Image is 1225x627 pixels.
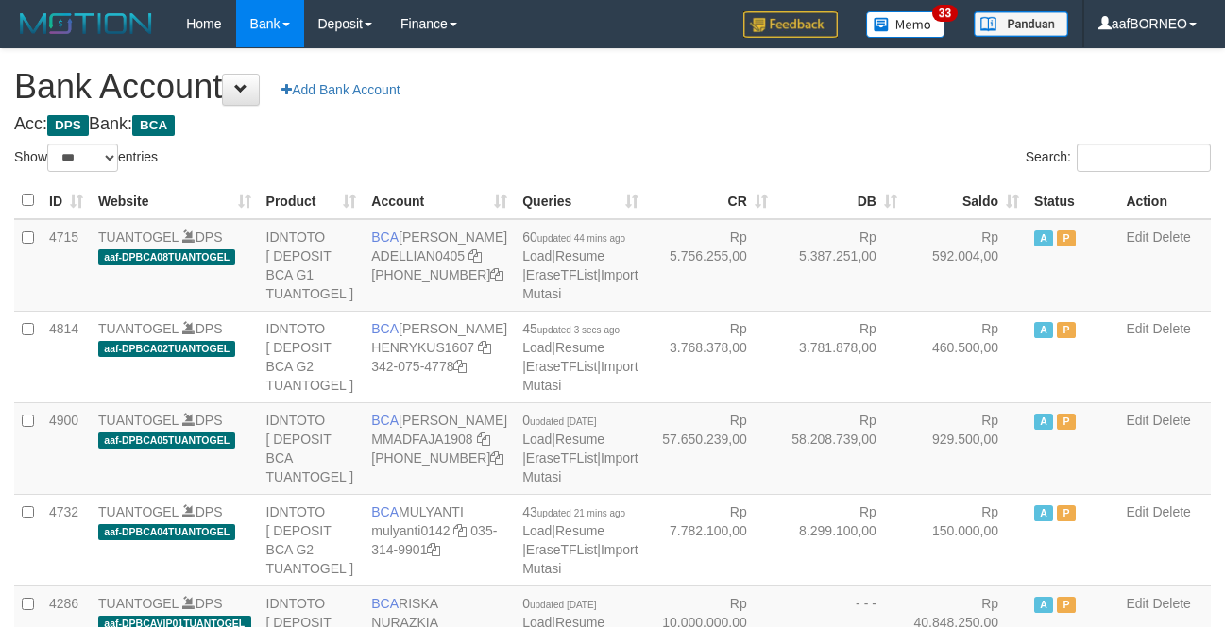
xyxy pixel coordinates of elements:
td: DPS [91,402,259,494]
a: Edit [1126,596,1148,611]
span: BCA [371,504,399,519]
th: ID: activate to sort column ascending [42,182,91,219]
th: CR: activate to sort column ascending [646,182,775,219]
td: 4715 [42,219,91,312]
span: aaf-DPBCA02TUANTOGEL [98,341,235,357]
a: Edit [1126,504,1148,519]
td: IDNTOTO [ DEPOSIT BCA G1 TUANTOGEL ] [259,219,365,312]
th: Account: activate to sort column ascending [364,182,515,219]
td: Rp 57.650.239,00 [646,402,775,494]
h1: Bank Account [14,68,1211,106]
a: Copy 5655032115 to clipboard [490,267,503,282]
span: Paused [1057,414,1076,430]
td: IDNTOTO [ DEPOSIT BCA TUANTOGEL ] [259,402,365,494]
td: 4814 [42,311,91,402]
td: [PERSON_NAME] [PHONE_NUMBER] [364,402,515,494]
a: TUANTOGEL [98,596,179,611]
span: updated 3 secs ago [537,325,620,335]
td: Rp 929.500,00 [905,402,1027,494]
td: Rp 460.500,00 [905,311,1027,402]
img: MOTION_logo.png [14,9,158,38]
td: Rp 5.756.255,00 [646,219,775,312]
span: | | | [522,504,638,576]
img: Feedback.jpg [743,11,838,38]
a: Resume [555,340,604,355]
label: Search: [1026,144,1211,172]
a: ADELLIAN0405 [371,248,465,263]
a: TUANTOGEL [98,229,179,245]
span: Active [1034,414,1053,430]
a: Copy 4062282031 to clipboard [490,450,503,466]
span: updated [DATE] [530,416,596,427]
span: Paused [1057,230,1076,246]
span: updated [DATE] [530,600,596,610]
a: Copy 3420754778 to clipboard [453,359,467,374]
a: MMADFAJA1908 [371,432,472,447]
td: Rp 58.208.739,00 [775,402,905,494]
a: Edit [1126,413,1148,428]
span: 0 [522,596,596,611]
a: Import Mutasi [522,267,638,301]
span: 45 [522,321,620,336]
a: EraseTFList [526,359,597,374]
span: BCA [371,413,399,428]
td: DPS [91,494,259,585]
span: Active [1034,597,1053,613]
select: Showentries [47,144,118,172]
a: Import Mutasi [522,359,638,393]
a: mulyanti0142 [371,523,450,538]
label: Show entries [14,144,158,172]
span: aaf-DPBCA05TUANTOGEL [98,432,235,449]
span: 0 [522,413,596,428]
span: DPS [47,115,89,136]
a: Delete [1152,596,1190,611]
td: IDNTOTO [ DEPOSIT BCA G2 TUANTOGEL ] [259,494,365,585]
th: Product: activate to sort column ascending [259,182,365,219]
th: DB: activate to sort column ascending [775,182,905,219]
h4: Acc: Bank: [14,115,1211,134]
td: DPS [91,311,259,402]
img: Button%20Memo.svg [866,11,945,38]
td: Rp 150.000,00 [905,494,1027,585]
a: Import Mutasi [522,450,638,484]
span: 33 [932,5,958,22]
span: aaf-DPBCA04TUANTOGEL [98,524,235,540]
span: Paused [1057,322,1076,338]
td: Rp 8.299.100,00 [775,494,905,585]
a: Delete [1152,504,1190,519]
td: Rp 3.781.878,00 [775,311,905,402]
a: Resume [555,523,604,538]
td: [PERSON_NAME] [PHONE_NUMBER] [364,219,515,312]
span: Active [1034,505,1053,521]
td: Rp 3.768.378,00 [646,311,775,402]
td: DPS [91,219,259,312]
a: HENRYKUS1607 [371,340,474,355]
th: Action [1118,182,1211,219]
a: Edit [1126,321,1148,336]
td: [PERSON_NAME] 342-075-4778 [364,311,515,402]
a: TUANTOGEL [98,504,179,519]
a: TUANTOGEL [98,321,179,336]
span: | | | [522,321,638,393]
span: BCA [371,596,399,611]
td: Rp 592.004,00 [905,219,1027,312]
a: Resume [555,432,604,447]
th: Saldo: activate to sort column ascending [905,182,1027,219]
a: EraseTFList [526,267,597,282]
img: panduan.png [974,11,1068,37]
span: Paused [1057,505,1076,521]
a: Load [522,432,552,447]
a: Copy HENRYKUS1607 to clipboard [478,340,491,355]
a: Delete [1152,321,1190,336]
a: Delete [1152,229,1190,245]
span: updated 21 mins ago [537,508,625,518]
span: aaf-DPBCA08TUANTOGEL [98,249,235,265]
td: 4900 [42,402,91,494]
input: Search: [1077,144,1211,172]
span: Paused [1057,597,1076,613]
a: EraseTFList [526,450,597,466]
a: Copy MMADFAJA1908 to clipboard [477,432,490,447]
a: Delete [1152,413,1190,428]
a: TUANTOGEL [98,413,179,428]
a: Load [522,248,552,263]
